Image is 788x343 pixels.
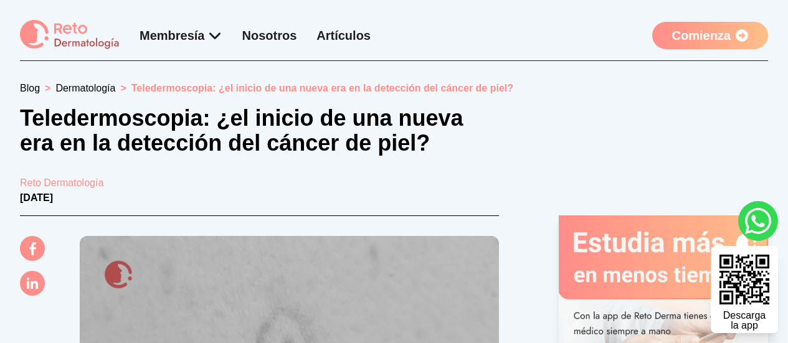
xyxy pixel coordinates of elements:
span: > [120,83,126,93]
div: Membresía [140,27,222,44]
a: Artículos [316,29,371,42]
a: Comienza [652,22,768,49]
p: [DATE] [20,190,768,205]
img: logo Reto dermatología [20,20,120,50]
div: Descarga la app [723,311,766,331]
a: Blog [20,83,40,93]
h1: Teledermoscopia: ¿el inicio de una nueva era en la detección del cáncer de piel? [20,106,498,156]
a: Reto Dermatología [20,176,768,190]
a: Dermatología [55,83,115,93]
a: whatsapp button [738,201,778,241]
span: Teledermoscopia: ¿el inicio de una nueva era en la detección del cáncer de piel? [131,83,513,93]
span: > [45,83,50,93]
a: Nosotros [242,29,297,42]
